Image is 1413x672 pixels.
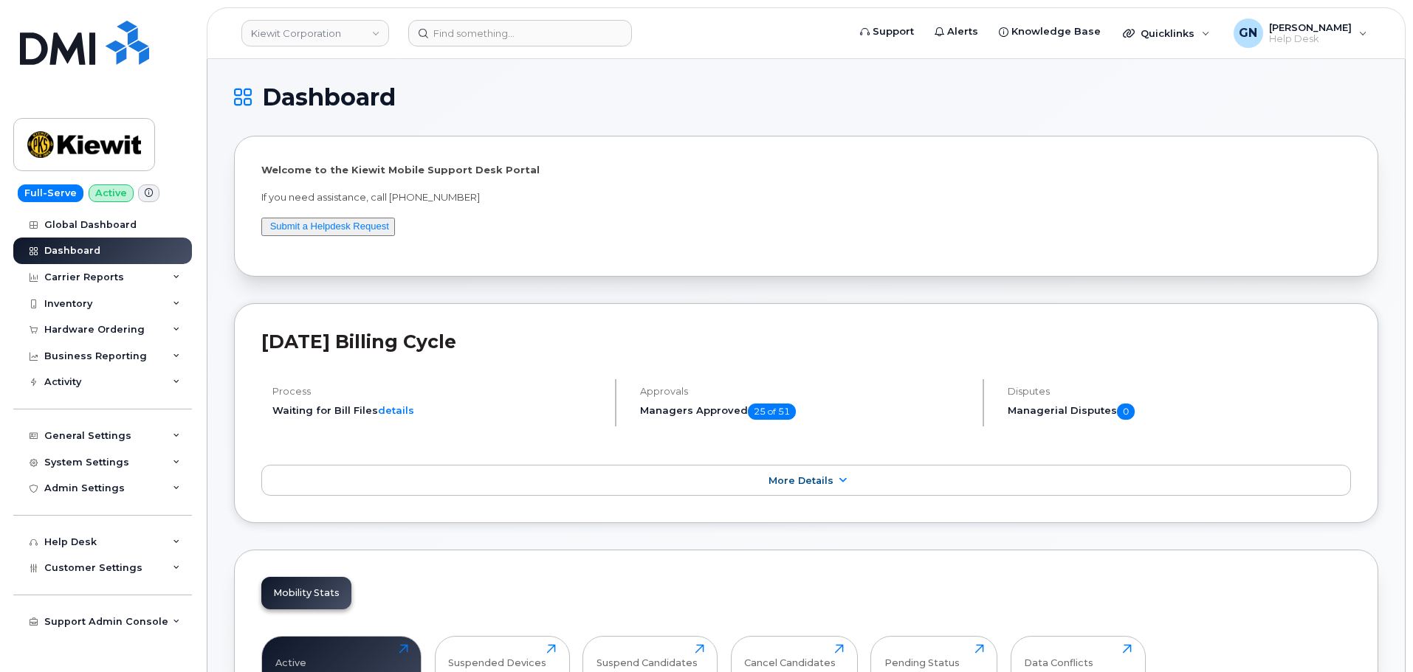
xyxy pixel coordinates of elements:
div: Active [275,644,306,668]
h4: Disputes [1008,386,1351,397]
p: Welcome to the Kiewit Mobile Support Desk Portal [261,163,1351,177]
iframe: Messenger Launcher [1349,608,1402,661]
h4: Process [272,386,602,397]
h5: Managers Approved [640,403,970,420]
p: If you need assistance, call [PHONE_NUMBER] [261,190,1351,204]
span: More Details [769,475,833,486]
div: Pending Status [884,644,960,668]
div: Suspend Candidates [597,644,698,668]
h5: Managerial Disputes [1008,403,1351,420]
span: 0 [1117,403,1135,420]
a: details [378,404,414,416]
div: Suspended Devices [448,644,546,668]
h4: Approvals [640,386,970,397]
button: Submit a Helpdesk Request [261,218,395,236]
li: Waiting for Bill Files [272,403,602,418]
div: Data Conflicts [1024,644,1093,668]
a: Submit a Helpdesk Request [270,221,389,232]
span: 25 of 51 [748,403,796,420]
h2: [DATE] Billing Cycle [261,330,1351,353]
div: Cancel Candidates [744,644,836,668]
span: Dashboard [262,86,396,108]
